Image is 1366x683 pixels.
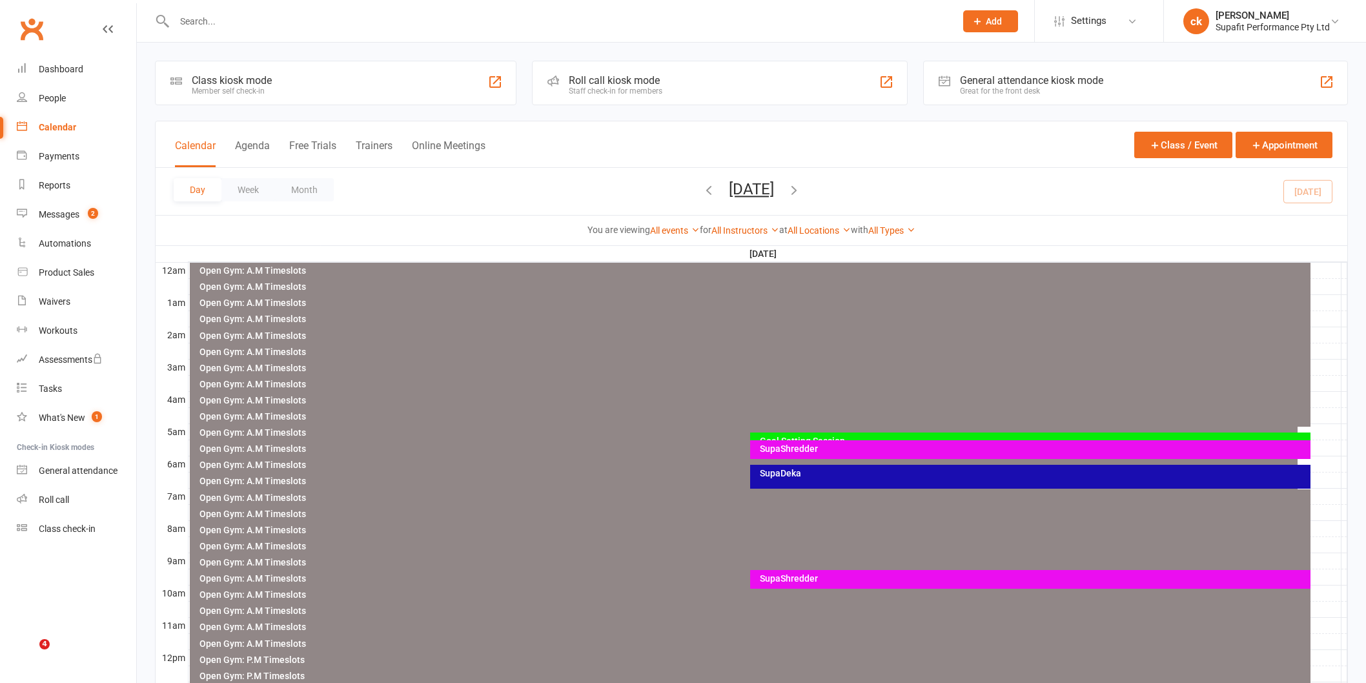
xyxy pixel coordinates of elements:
[156,359,188,375] th: 3am
[1134,132,1232,158] button: Class / Event
[199,331,1309,340] div: Open Gym: A.M Timeslots
[221,178,275,201] button: Week
[700,225,711,235] strong: for
[356,139,392,167] button: Trainers
[17,374,136,403] a: Tasks
[17,258,136,287] a: Product Sales
[199,444,1296,453] div: Open Gym: A.M Timeslots
[199,509,1309,518] div: Open Gym: A.M Timeslots
[17,229,136,258] a: Automations
[569,87,662,96] div: Staff check-in for members
[199,396,1309,405] div: Open Gym: A.M Timeslots
[39,639,50,649] span: 4
[156,391,188,407] th: 4am
[17,200,136,229] a: Messages 2
[199,363,1309,372] div: Open Gym: A.M Timeslots
[986,16,1002,26] span: Add
[199,347,1309,356] div: Open Gym: A.M Timeslots
[188,246,1341,262] th: [DATE]
[759,469,1308,478] div: SupaDeka
[759,444,1308,453] div: SupaShredder
[156,423,188,440] th: 5am
[39,151,79,161] div: Payments
[963,10,1018,32] button: Add
[39,465,117,476] div: General attendance
[788,225,851,236] a: All Locations
[1183,8,1209,34] div: ck
[17,345,136,374] a: Assessments
[759,436,1308,445] div: Goal Setting Session
[88,208,98,219] span: 2
[192,87,272,96] div: Member self check-in
[1216,21,1330,33] div: Supafit Performance Pty Ltd
[199,412,1309,421] div: Open Gym: A.M Timeslots
[156,520,188,536] th: 8am
[39,354,103,365] div: Assessments
[779,225,788,235] strong: at
[729,180,774,198] button: [DATE]
[199,380,1309,389] div: Open Gym: A.M Timeslots
[199,639,1309,648] div: Open Gym: A.M Timeslots
[199,282,1309,291] div: Open Gym: A.M Timeslots
[759,574,1308,583] div: SupaShredder
[851,225,868,235] strong: with
[17,84,136,113] a: People
[275,178,334,201] button: Month
[175,139,216,167] button: Calendar
[412,139,485,167] button: Online Meetings
[650,225,700,236] a: All events
[39,209,79,219] div: Messages
[17,515,136,544] a: Class kiosk mode
[289,139,336,167] button: Free Trials
[156,488,188,504] th: 7am
[235,139,270,167] button: Agenda
[39,296,70,307] div: Waivers
[17,316,136,345] a: Workouts
[199,298,1309,307] div: Open Gym: A.M Timeslots
[13,639,44,670] iframe: Intercom live chat
[17,485,136,515] a: Roll call
[199,525,1309,535] div: Open Gym: A.M Timeslots
[192,74,272,87] div: Class kiosk mode
[17,142,136,171] a: Payments
[39,238,91,249] div: Automations
[17,287,136,316] a: Waivers
[199,266,1309,275] div: Open Gym: A.M Timeslots
[199,655,1309,664] div: Open Gym: P.M Timeslots
[156,262,188,278] th: 12am
[156,294,188,311] th: 1am
[569,74,662,87] div: Roll call kiosk mode
[15,13,48,45] a: Clubworx
[156,553,188,569] th: 9am
[39,494,69,505] div: Roll call
[17,456,136,485] a: General attendance kiosk mode
[199,493,1309,502] div: Open Gym: A.M Timeslots
[1216,10,1330,21] div: [PERSON_NAME]
[39,383,62,394] div: Tasks
[199,460,1296,469] div: Open Gym: A.M Timeslots
[39,122,76,132] div: Calendar
[199,606,1309,615] div: Open Gym: A.M Timeslots
[156,649,188,666] th: 12pm
[17,55,136,84] a: Dashboard
[587,225,650,235] strong: You are viewing
[868,225,915,236] a: All Types
[199,622,1309,631] div: Open Gym: A.M Timeslots
[39,524,96,534] div: Class check-in
[156,327,188,343] th: 2am
[39,413,85,423] div: What's New
[156,456,188,472] th: 6am
[170,12,946,30] input: Search...
[17,403,136,433] a: What's New1
[1071,6,1106,36] span: Settings
[39,267,94,278] div: Product Sales
[199,590,1309,599] div: Open Gym: A.M Timeslots
[92,411,102,422] span: 1
[199,476,1296,485] div: Open Gym: A.M Timeslots
[39,64,83,74] div: Dashboard
[1236,132,1332,158] button: Appointment
[199,314,1309,323] div: Open Gym: A.M Timeslots
[156,585,188,601] th: 10am
[39,325,77,336] div: Workouts
[17,113,136,142] a: Calendar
